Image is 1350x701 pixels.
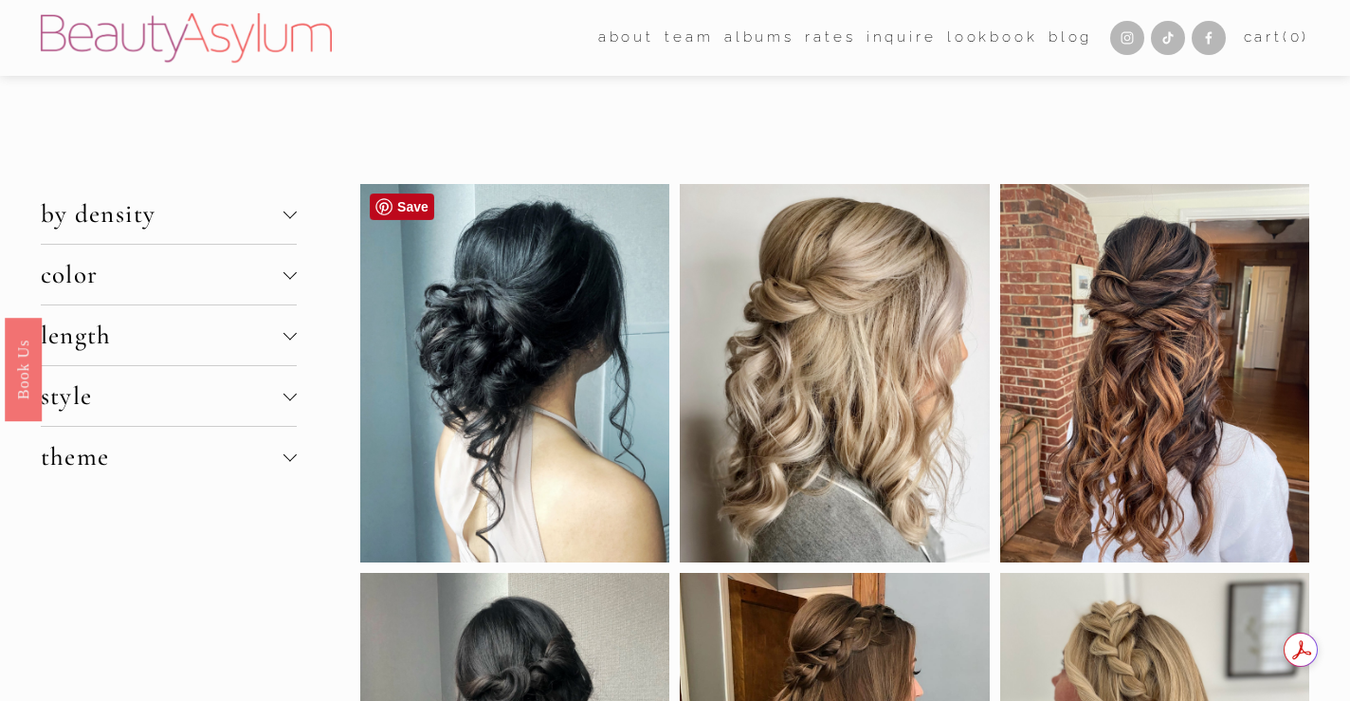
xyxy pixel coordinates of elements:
a: Pin it! [370,194,434,220]
img: Beauty Asylum | Bridal Hair &amp; Makeup Charlotte &amp; Atlanta [41,13,332,63]
a: Inquire [867,24,937,53]
span: length [41,320,283,351]
a: Book Us [5,317,42,420]
a: folder dropdown [665,24,713,53]
button: theme [41,427,297,487]
span: color [41,259,283,290]
span: style [41,380,283,412]
a: albums [724,24,794,53]
button: length [41,305,297,365]
button: by density [41,184,297,244]
a: Instagram [1110,21,1144,55]
span: by density [41,198,283,230]
button: color [41,245,297,304]
a: TikTok [1151,21,1185,55]
a: Facebook [1192,21,1226,55]
span: about [598,25,654,51]
a: 0 items in cart [1244,25,1310,51]
button: style [41,366,297,426]
span: ( ) [1283,28,1309,46]
span: team [665,25,713,51]
a: Lookbook [947,24,1038,53]
a: Blog [1049,24,1092,53]
span: theme [41,441,283,472]
span: 0 [1290,28,1303,46]
a: Rates [805,24,855,53]
a: folder dropdown [598,24,654,53]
